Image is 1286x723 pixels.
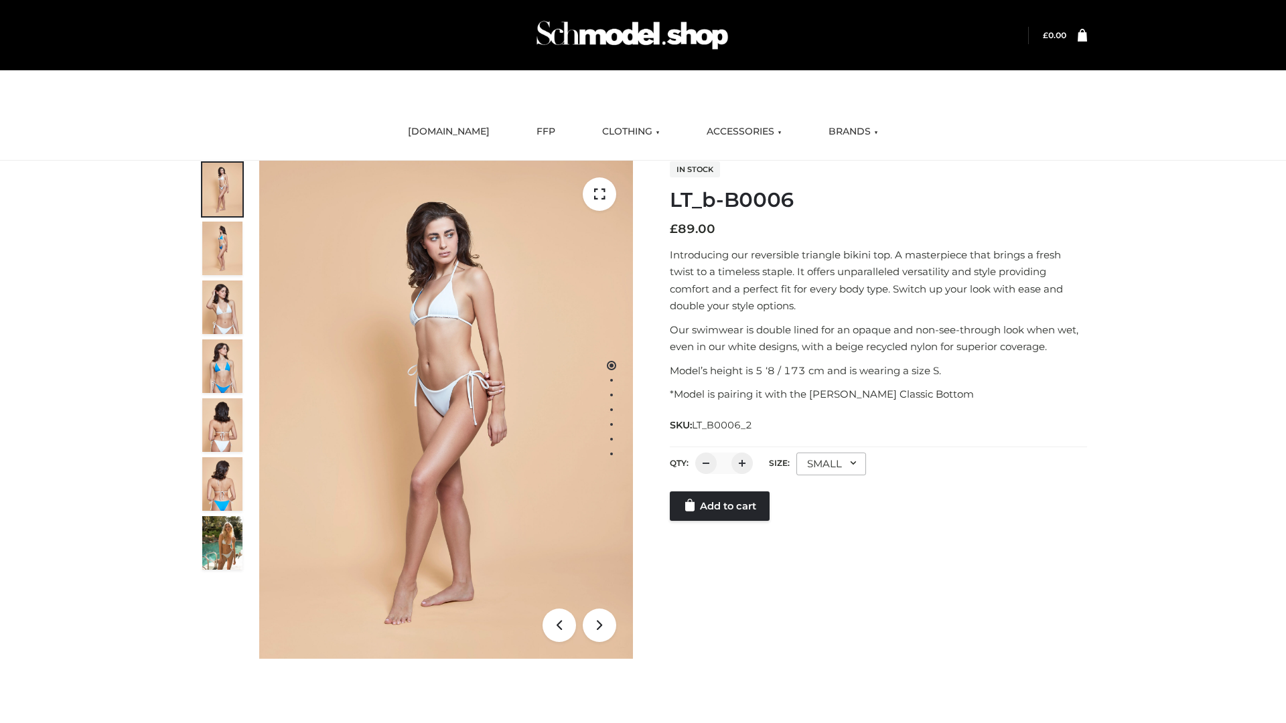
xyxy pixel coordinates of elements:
[670,362,1087,380] p: Model’s height is 5 ‘8 / 173 cm and is wearing a size S.
[532,9,733,62] img: Schmodel Admin 964
[398,117,500,147] a: [DOMAIN_NAME]
[1043,30,1048,40] span: £
[1043,30,1066,40] bdi: 0.00
[697,117,792,147] a: ACCESSORIES
[202,516,242,570] img: Arieltop_CloudNine_AzureSky2.jpg
[592,117,670,147] a: CLOTHING
[670,222,678,236] span: £
[670,222,715,236] bdi: 89.00
[818,117,888,147] a: BRANDS
[202,339,242,393] img: ArielClassicBikiniTop_CloudNine_AzureSky_OW114ECO_4-scaled.jpg
[259,161,633,659] img: LT_b-B0006
[670,491,770,521] a: Add to cart
[202,398,242,452] img: ArielClassicBikiniTop_CloudNine_AzureSky_OW114ECO_7-scaled.jpg
[526,117,565,147] a: FFP
[670,246,1087,315] p: Introducing our reversible triangle bikini top. A masterpiece that brings a fresh twist to a time...
[1043,30,1066,40] a: £0.00
[202,163,242,216] img: ArielClassicBikiniTop_CloudNine_AzureSky_OW114ECO_1-scaled.jpg
[202,222,242,275] img: ArielClassicBikiniTop_CloudNine_AzureSky_OW114ECO_2-scaled.jpg
[670,321,1087,355] p: Our swimwear is double lined for an opaque and non-see-through look when wet, even in our white d...
[796,453,866,475] div: SMALL
[692,419,752,431] span: LT_B0006_2
[670,386,1087,403] p: *Model is pairing it with the [PERSON_NAME] Classic Bottom
[670,161,720,177] span: In stock
[202,280,242,334] img: ArielClassicBikiniTop_CloudNine_AzureSky_OW114ECO_3-scaled.jpg
[670,417,754,433] span: SKU:
[769,458,790,468] label: Size:
[670,458,689,468] label: QTY:
[202,457,242,511] img: ArielClassicBikiniTop_CloudNine_AzureSky_OW114ECO_8-scaled.jpg
[670,188,1087,212] h1: LT_b-B0006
